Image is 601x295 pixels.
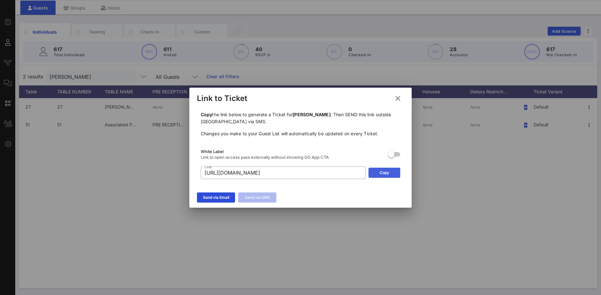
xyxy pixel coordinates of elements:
button: Send via SMS [238,192,276,203]
b: [PERSON_NAME] [293,112,330,117]
div: Link to Ticket [197,94,247,103]
b: Copy [201,112,212,117]
div: Link to open access pass externally without showing GO App CTA [201,155,383,160]
div: Send via SMS [245,194,270,201]
p: the link below to generate a Ticket for . Then SEND this link outside [GEOGRAPHIC_DATA] via SMS. [201,111,400,125]
label: Link [205,164,212,169]
p: Changes you make to your Guest List will automatically be updated on every Ticket. [201,130,400,137]
div: White Label [201,149,383,154]
button: Send via Email [197,192,235,203]
div: Send via Email [203,194,229,201]
button: Copy [368,168,400,178]
div: Copy [380,170,389,176]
